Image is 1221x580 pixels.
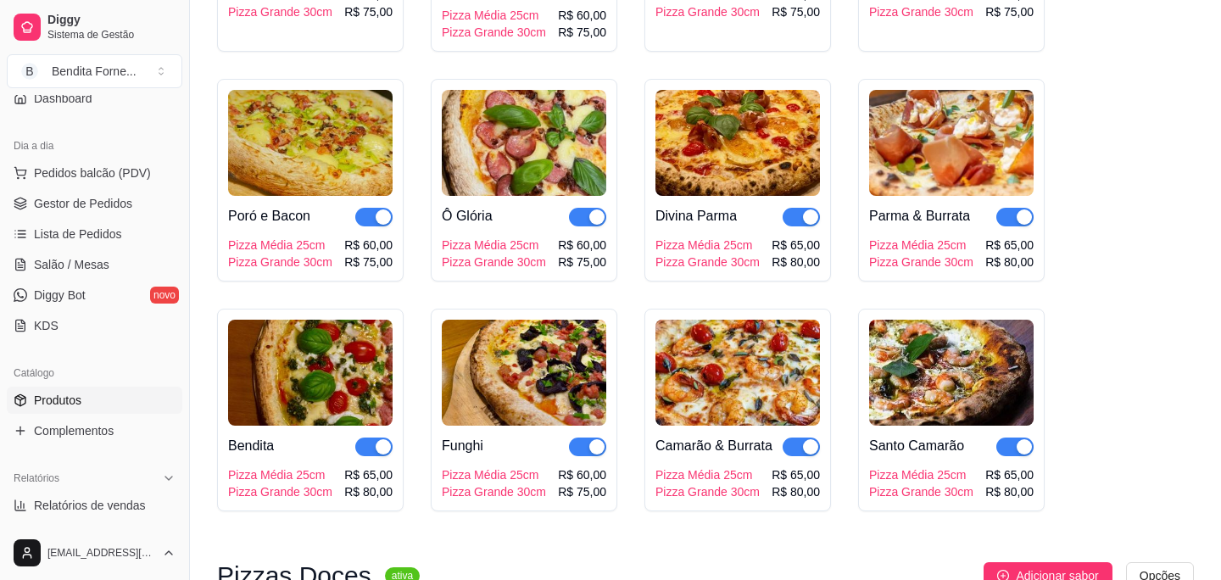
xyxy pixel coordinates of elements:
[442,483,546,500] div: Pizza Grande 30cm
[7,190,182,217] a: Gestor de Pedidos
[869,466,973,483] div: Pizza Média 25cm
[869,206,970,226] div: Parma & Burrata
[558,254,606,270] div: R$ 75,00
[869,320,1034,426] img: product-image
[7,159,182,187] button: Pedidos balcão (PDV)
[7,7,182,47] a: DiggySistema de Gestão
[344,3,393,20] div: R$ 75,00
[34,497,146,514] span: Relatórios de vendas
[34,256,109,273] span: Salão / Mesas
[558,24,606,41] div: R$ 75,00
[442,436,483,456] div: Funghi
[228,436,274,456] div: Bendita
[47,13,176,28] span: Diggy
[985,483,1034,500] div: R$ 80,00
[7,387,182,414] a: Produtos
[7,492,182,519] a: Relatórios de vendas
[7,251,182,278] a: Salão / Mesas
[985,466,1034,483] div: R$ 65,00
[655,483,760,500] div: Pizza Grande 30cm
[34,90,92,107] span: Dashboard
[228,466,332,483] div: Pizza Média 25cm
[772,254,820,270] div: R$ 80,00
[7,85,182,112] a: Dashboard
[655,320,820,426] img: product-image
[7,312,182,339] a: KDS
[985,3,1034,20] div: R$ 75,00
[558,483,606,500] div: R$ 75,00
[655,466,760,483] div: Pizza Média 25cm
[655,206,737,226] div: Divina Parma
[34,392,81,409] span: Produtos
[34,226,122,243] span: Lista de Pedidos
[228,90,393,196] img: product-image
[442,254,546,270] div: Pizza Grande 30cm
[869,436,964,456] div: Santo Camarão
[344,466,393,483] div: R$ 65,00
[47,28,176,42] span: Sistema de Gestão
[655,436,772,456] div: Camarão & Burrata
[558,237,606,254] div: R$ 60,00
[869,90,1034,196] img: product-image
[442,206,493,226] div: Ô Glória
[7,54,182,88] button: Select a team
[344,237,393,254] div: R$ 60,00
[442,466,546,483] div: Pizza Média 25cm
[7,360,182,387] div: Catálogo
[869,483,973,500] div: Pizza Grande 30cm
[869,3,973,20] div: Pizza Grande 30cm
[7,522,182,549] a: Relatório de clientes
[34,287,86,304] span: Diggy Bot
[228,254,332,270] div: Pizza Grande 30cm
[34,317,59,334] span: KDS
[7,533,182,573] button: [EMAIL_ADDRESS][DOMAIN_NAME]
[47,546,155,560] span: [EMAIL_ADDRESS][DOMAIN_NAME]
[772,466,820,483] div: R$ 65,00
[7,282,182,309] a: Diggy Botnovo
[344,254,393,270] div: R$ 75,00
[772,237,820,254] div: R$ 65,00
[655,3,760,20] div: Pizza Grande 30cm
[228,483,332,500] div: Pizza Grande 30cm
[21,63,38,80] span: B
[442,320,606,426] img: product-image
[344,483,393,500] div: R$ 80,00
[34,195,132,212] span: Gestor de Pedidos
[655,254,760,270] div: Pizza Grande 30cm
[7,417,182,444] a: Complementos
[442,24,546,41] div: Pizza Grande 30cm
[442,237,546,254] div: Pizza Média 25cm
[228,320,393,426] img: product-image
[34,422,114,439] span: Complementos
[558,466,606,483] div: R$ 60,00
[655,90,820,196] img: product-image
[985,254,1034,270] div: R$ 80,00
[52,63,137,80] div: Bendita Forne ...
[985,237,1034,254] div: R$ 65,00
[442,7,546,24] div: Pizza Média 25cm
[772,3,820,20] div: R$ 75,00
[228,3,332,20] div: Pizza Grande 30cm
[869,254,973,270] div: Pizza Grande 30cm
[228,206,310,226] div: Poró e Bacon
[442,90,606,196] img: product-image
[228,237,332,254] div: Pizza Média 25cm
[772,483,820,500] div: R$ 80,00
[7,220,182,248] a: Lista de Pedidos
[558,7,606,24] div: R$ 60,00
[869,237,973,254] div: Pizza Média 25cm
[14,471,59,485] span: Relatórios
[7,132,182,159] div: Dia a dia
[34,165,151,181] span: Pedidos balcão (PDV)
[655,237,760,254] div: Pizza Média 25cm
